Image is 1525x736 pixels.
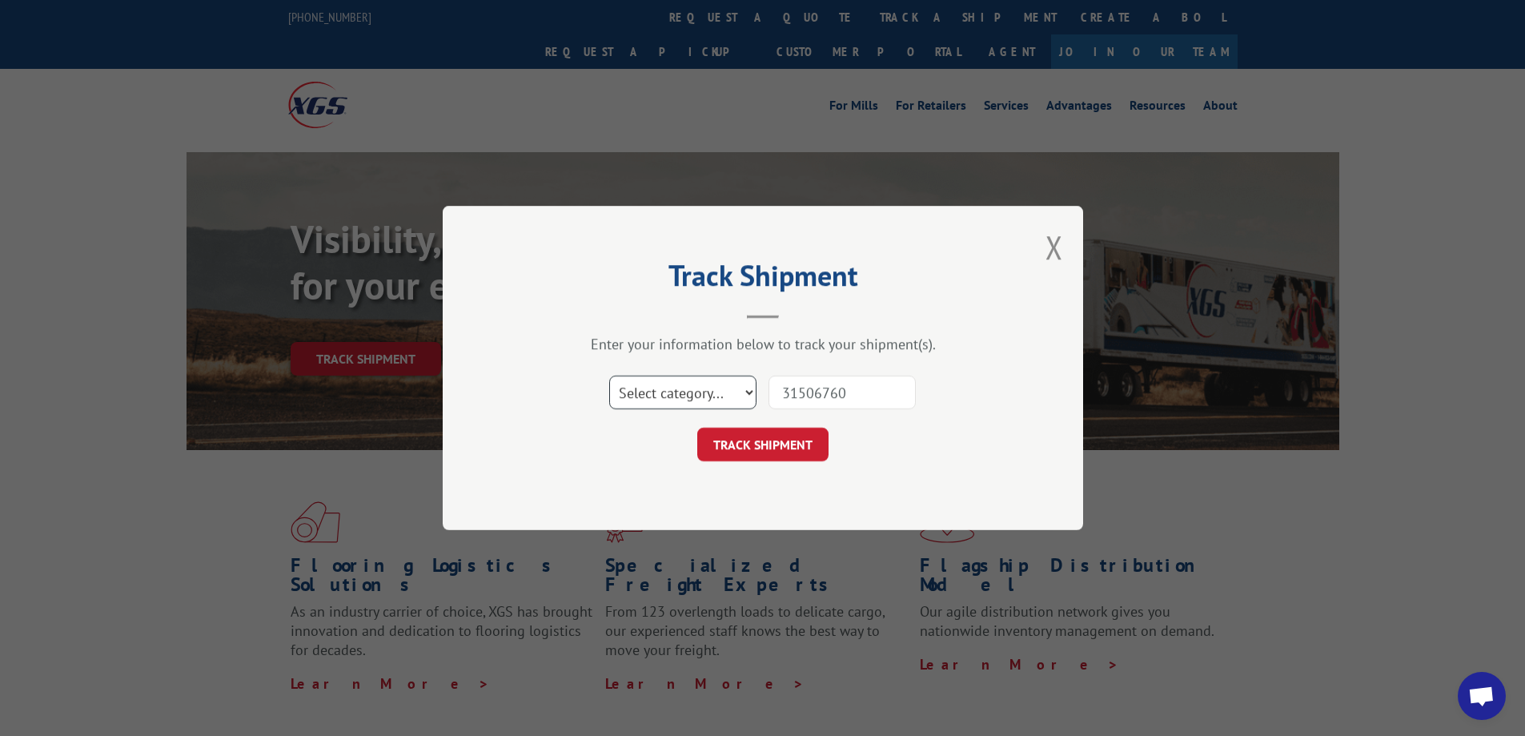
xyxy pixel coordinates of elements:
h2: Track Shipment [523,264,1003,295]
button: TRACK SHIPMENT [697,428,829,461]
button: Close modal [1045,226,1063,268]
div: Open chat [1458,672,1506,720]
input: Number(s) [769,376,916,409]
div: Enter your information below to track your shipment(s). [523,335,1003,353]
